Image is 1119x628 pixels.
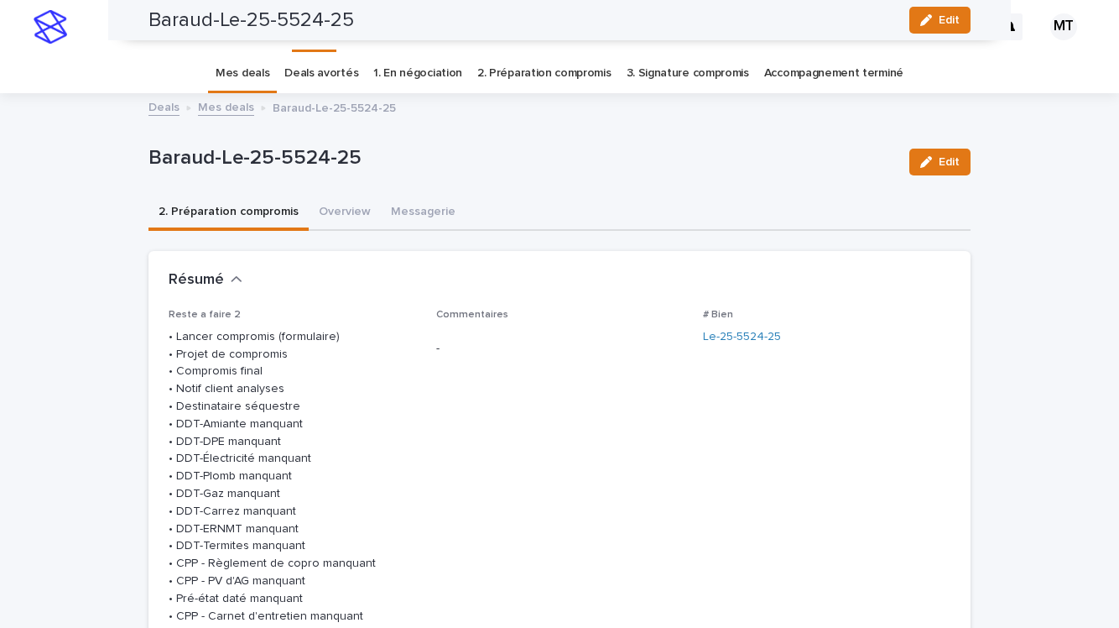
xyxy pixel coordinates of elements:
[477,54,612,93] a: 2. Préparation compromis
[373,54,462,93] a: 1. En négociation
[273,97,396,116] p: Baraud-Le-25-5524-25
[436,310,508,320] span: Commentaires
[627,54,749,93] a: 3. Signature compromis
[703,310,733,320] span: # Bien
[169,271,242,290] button: Résumé
[703,328,781,346] a: Le-25-5524-25
[148,97,180,116] a: Deals
[939,156,960,168] span: Edit
[284,54,358,93] a: Deals avortés
[381,196,466,231] button: Messagerie
[198,97,254,116] a: Mes deals
[169,271,224,290] h2: Résumé
[148,196,309,231] button: 2. Préparation compromis
[309,196,381,231] button: Overview
[436,340,684,358] p: -
[764,54,903,93] a: Accompagnement terminé
[216,54,269,93] a: Mes deals
[148,146,896,170] p: Baraud-Le-25-5524-25
[169,310,241,320] span: Reste a faire 2
[34,10,67,44] img: stacker-logo-s-only.png
[909,149,971,175] button: Edit
[1050,13,1077,40] div: MT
